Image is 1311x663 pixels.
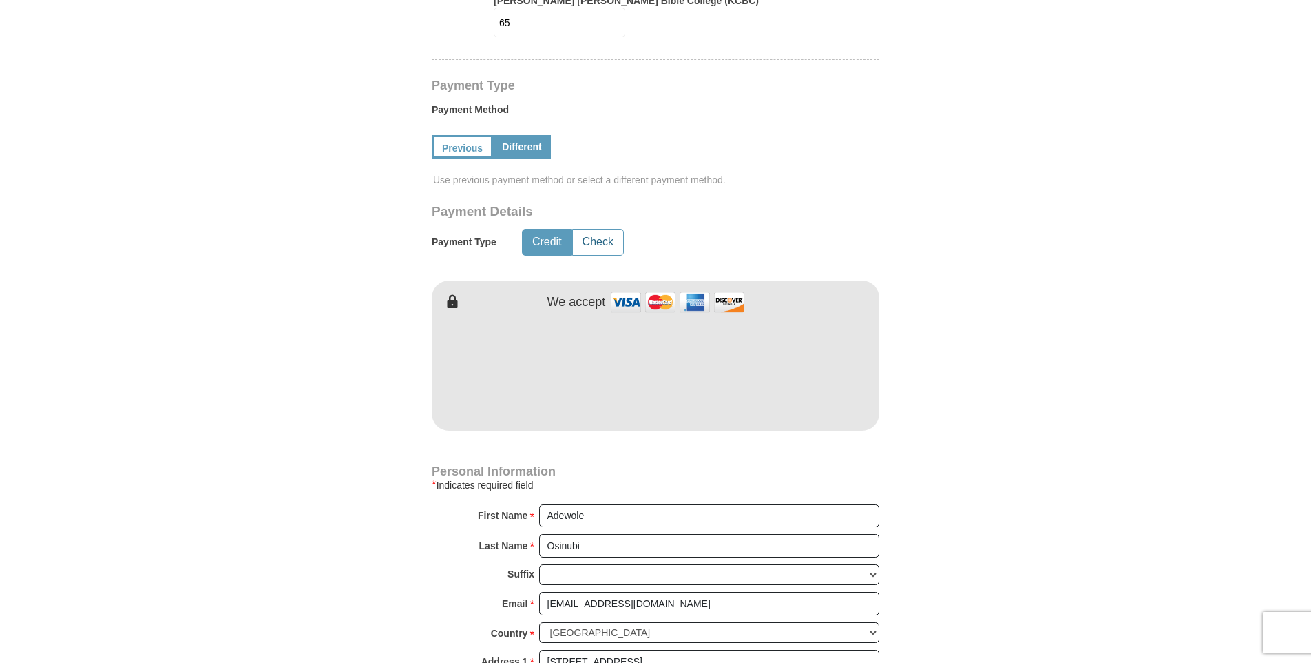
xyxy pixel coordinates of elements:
strong: Country [491,624,528,643]
h4: Personal Information [432,466,879,477]
strong: Last Name [479,536,528,555]
input: Enter Amount [494,8,625,37]
label: Payment Method [432,103,879,123]
img: credit cards accepted [609,287,746,317]
button: Check [573,229,623,255]
h5: Payment Type [432,236,496,248]
span: Use previous payment method or select a different payment method. [433,173,881,187]
a: Different [493,135,551,159]
strong: Suffix [507,564,534,584]
button: Credit [523,229,571,255]
h4: Payment Type [432,80,879,91]
strong: First Name [478,506,527,525]
div: Indicates required field [432,477,879,493]
h3: Payment Details [432,204,783,220]
strong: Email [502,594,527,613]
h4: We accept [547,295,606,310]
a: Previous [432,135,493,159]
